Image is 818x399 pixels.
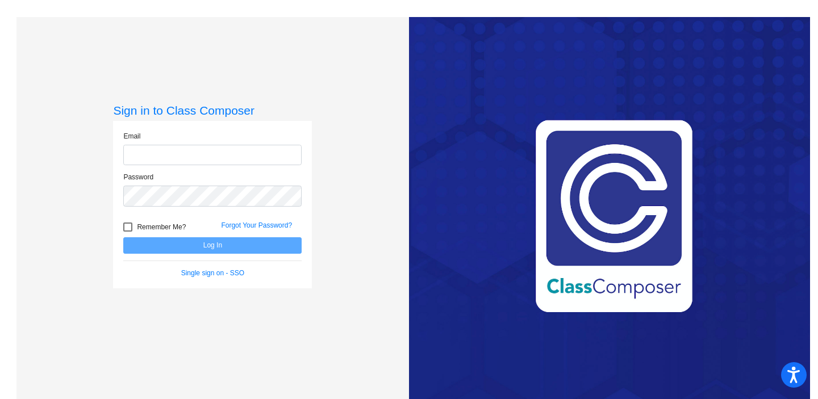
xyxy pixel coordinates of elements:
[123,237,302,254] button: Log In
[123,131,140,141] label: Email
[113,103,312,117] h3: Sign in to Class Composer
[137,220,186,234] span: Remember Me?
[181,269,244,277] a: Single sign on - SSO
[221,221,292,229] a: Forgot Your Password?
[123,172,153,182] label: Password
